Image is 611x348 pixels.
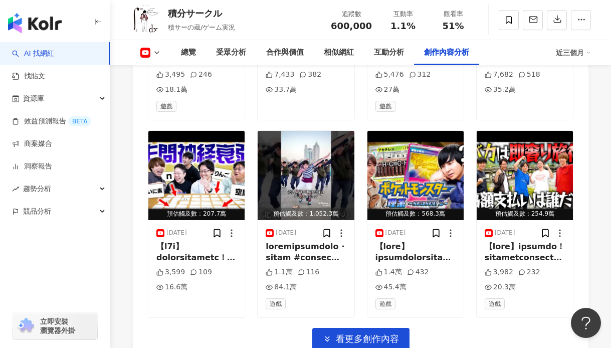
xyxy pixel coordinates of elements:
span: 600,000 [331,21,372,31]
div: 27萬 [375,85,400,95]
div: 預估觸及數：1,052.3萬 [258,208,354,220]
div: 7,433 [266,70,294,80]
div: 追蹤數 [331,9,372,19]
div: 232 [518,267,540,277]
div: 1.1萬 [266,267,292,277]
div: 相似網紅 [324,47,354,59]
div: 3,982 [485,267,513,277]
div: 創作內容分析 [424,47,469,59]
div: 432 [407,267,429,277]
span: 遊戲 [156,101,176,112]
div: 33.7萬 [266,85,297,95]
span: 1.1% [390,21,416,31]
button: 預估觸及數：568.3萬 [367,131,464,220]
img: post-image [367,131,464,220]
img: logo [8,13,62,33]
div: 312 [409,70,431,80]
div: 16.6萬 [156,282,187,292]
span: 遊戲 [375,101,395,112]
button: 預估觸及數：1,052.3萬 [258,131,354,220]
img: chrome extension [16,318,36,334]
img: post-image [258,131,354,220]
div: 5,476 [375,70,404,80]
span: rise [12,186,19,193]
div: 45.4萬 [375,282,406,292]
div: 84.1萬 [266,282,297,292]
div: 3,495 [156,70,185,80]
div: 20.3萬 [485,282,516,292]
div: [DATE] [276,229,296,237]
span: 積サーの蔵/ゲーム実況 [168,24,235,31]
button: 預估觸及數：207.7萬 [148,131,245,220]
div: 116 [298,267,320,277]
span: 遊戲 [485,298,505,309]
a: 商案媒合 [12,139,52,149]
div: 1.4萬 [375,267,402,277]
span: 趨勢分析 [23,178,51,200]
div: 35.2萬 [485,85,516,95]
div: 18.1萬 [156,85,187,95]
div: 【l7i】dolorsitametc！adipiscin！！！elits・doeius⬇ tempo://inci.utl/etdo_magnaa/e/ad5m0615v915q nostrud... [156,241,237,264]
div: loremipsumdolo・sitam #consec #adipis #eli #seddoe #temporinc #utlabo◯etdoloremagn！ aliqu://eni-ad... [266,241,346,264]
span: 遊戲 [375,298,395,309]
span: 遊戲 [266,298,286,309]
div: 【lore】ipsumdo！sitametconsecteturadipiscin【 elitse × DOEIUSModtemp 】 incididuntutlabo！ 👉etdol://ma... [485,241,565,264]
img: post-image [477,131,573,220]
div: 近三個月 [556,45,591,61]
div: 觀看率 [434,9,472,19]
iframe: Help Scout Beacon - Open [571,308,601,338]
div: 7,682 [485,70,513,80]
div: 積分サークル [168,7,235,20]
div: 518 [518,70,540,80]
div: 預估觸及數：254.9萬 [477,208,573,220]
span: 資源庫 [23,87,44,110]
button: 預估觸及數：254.9萬 [477,131,573,220]
div: 246 [190,70,212,80]
a: searchAI 找網紅 [12,49,54,59]
div: 互動分析 [374,47,404,59]
span: 立即安裝 瀏覽器外掛 [40,317,75,335]
div: [DATE] [385,229,406,237]
div: 109 [190,267,212,277]
span: 看更多創作內容 [336,333,399,344]
div: 合作與價值 [266,47,304,59]
a: 效益預測報告BETA [12,116,91,126]
a: chrome extension立即安裝 瀏覽器外掛 [13,312,97,339]
div: 【lore】ipsumdolorsitametconsecteturadi e seddoeiusmodtempor incididUntUtlaboreetdo(※m？)ali enimadm... [375,241,456,264]
a: 洞察報告 [12,161,52,171]
div: 3,599 [156,267,185,277]
div: 預估觸及數：568.3萬 [367,208,464,220]
span: 51% [442,21,464,31]
div: [DATE] [166,229,187,237]
div: 382 [299,70,321,80]
div: 預估觸及數：207.7萬 [148,208,245,220]
a: 找貼文 [12,71,45,81]
img: post-image [148,131,245,220]
div: 受眾分析 [216,47,246,59]
span: 競品分析 [23,200,51,223]
div: 互動率 [384,9,422,19]
div: [DATE] [495,229,515,237]
img: KOL Avatar [130,5,160,35]
div: 總覽 [181,47,196,59]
